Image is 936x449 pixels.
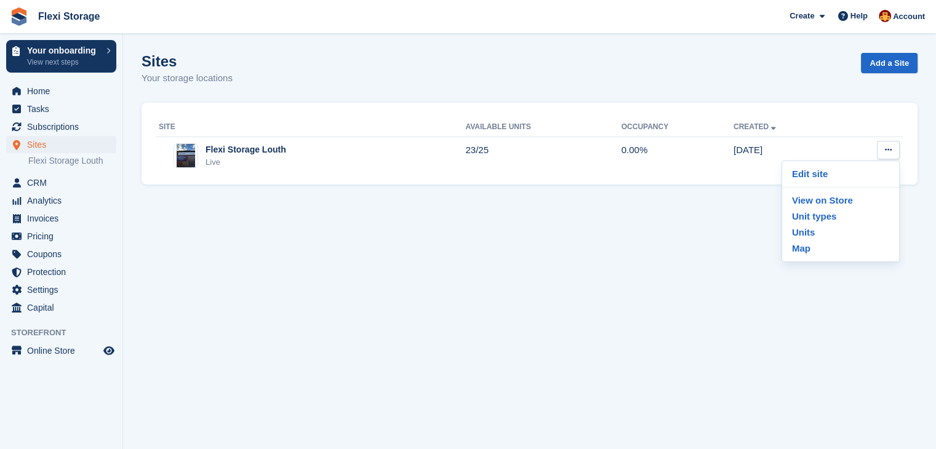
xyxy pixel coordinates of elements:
span: Invoices [27,210,101,227]
a: menu [6,263,116,280]
a: View on Store [787,193,894,209]
a: menu [6,210,116,227]
a: menu [6,136,116,153]
th: Available Units [465,117,621,137]
h1: Sites [142,53,233,70]
span: Pricing [27,228,101,245]
span: Help [850,10,868,22]
p: View next steps [27,57,100,68]
a: Map [787,240,894,256]
span: Create [790,10,814,22]
a: menu [6,281,116,298]
span: Home [27,82,101,100]
p: Your onboarding [27,46,100,55]
td: 23/25 [465,137,621,175]
span: Tasks [27,100,101,117]
a: menu [6,245,116,263]
span: Online Store [27,342,101,359]
a: Flexi Storage Louth [28,155,116,167]
a: menu [6,228,116,245]
a: Preview store [102,343,116,358]
span: CRM [27,174,101,191]
a: Flexi Storage [33,6,105,26]
th: Occupancy [622,117,734,137]
span: Coupons [27,245,101,263]
a: menu [6,299,116,316]
img: stora-icon-8386f47178a22dfd0bd8f6a31ec36ba5ce8667c1dd55bd0f319d3a0aa187defe.svg [10,7,28,26]
a: Created [734,122,778,131]
a: menu [6,118,116,135]
a: menu [6,82,116,100]
th: Site [156,117,465,137]
img: Image of Flexi Storage Louth site [177,143,195,168]
span: Settings [27,281,101,298]
img: Andrew Bett [879,10,891,22]
span: Protection [27,263,101,280]
p: Your storage locations [142,71,233,85]
a: Units [787,224,894,240]
a: Your onboarding View next steps [6,40,116,73]
span: Analytics [27,192,101,209]
a: menu [6,100,116,117]
span: Sites [27,136,101,153]
span: Account [893,10,925,23]
td: [DATE] [734,137,841,175]
td: 0.00% [622,137,734,175]
a: Add a Site [861,53,918,73]
span: Storefront [11,327,122,339]
a: menu [6,342,116,359]
a: Edit site [787,166,894,182]
span: Capital [27,299,101,316]
a: menu [6,192,116,209]
a: Unit types [787,209,894,224]
div: Live [206,156,286,169]
a: menu [6,174,116,191]
span: Subscriptions [27,118,101,135]
div: Flexi Storage Louth [206,143,286,156]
